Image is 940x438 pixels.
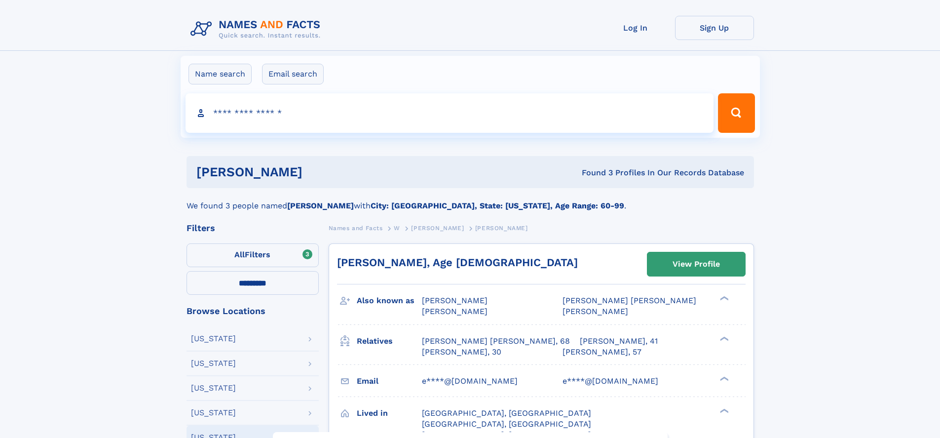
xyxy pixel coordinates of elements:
[191,335,236,343] div: [US_STATE]
[187,243,319,267] label: Filters
[191,359,236,367] div: [US_STATE]
[422,336,570,347] a: [PERSON_NAME] [PERSON_NAME], 68
[191,409,236,417] div: [US_STATE]
[422,296,488,305] span: [PERSON_NAME]
[717,335,729,342] div: ❯
[422,347,501,358] a: [PERSON_NAME], 30
[596,16,675,40] a: Log In
[580,336,658,347] a: [PERSON_NAME], 41
[191,384,236,392] div: [US_STATE]
[337,256,578,269] a: [PERSON_NAME], Age [DEMOGRAPHIC_DATA]
[357,373,422,390] h3: Email
[357,292,422,309] h3: Also known as
[673,253,720,276] div: View Profile
[234,250,245,259] span: All
[394,222,400,234] a: W
[717,407,729,414] div: ❯
[563,347,641,358] a: [PERSON_NAME], 57
[422,307,488,316] span: [PERSON_NAME]
[371,201,624,210] b: City: [GEOGRAPHIC_DATA], State: [US_STATE], Age Range: 60-99
[287,201,354,210] b: [PERSON_NAME]
[442,167,744,178] div: Found 3 Profiles In Our Records Database
[394,225,400,232] span: W
[188,64,252,84] label: Name search
[187,16,329,42] img: Logo Names and Facts
[475,225,528,232] span: [PERSON_NAME]
[187,224,319,233] div: Filters
[563,296,696,305] span: [PERSON_NAME] [PERSON_NAME]
[411,225,464,232] span: [PERSON_NAME]
[422,419,591,429] span: [GEOGRAPHIC_DATA], [GEOGRAPHIC_DATA]
[187,188,754,212] div: We found 3 people named with .
[422,408,591,418] span: [GEOGRAPHIC_DATA], [GEOGRAPHIC_DATA]
[563,307,628,316] span: [PERSON_NAME]
[329,222,383,234] a: Names and Facts
[187,307,319,316] div: Browse Locations
[717,295,729,302] div: ❯
[675,16,754,40] a: Sign Up
[357,333,422,350] h3: Relatives
[411,222,464,234] a: [PERSON_NAME]
[186,93,714,133] input: search input
[647,252,745,276] a: View Profile
[357,405,422,422] h3: Lived in
[262,64,324,84] label: Email search
[717,375,729,382] div: ❯
[718,93,754,133] button: Search Button
[196,166,442,178] h1: [PERSON_NAME]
